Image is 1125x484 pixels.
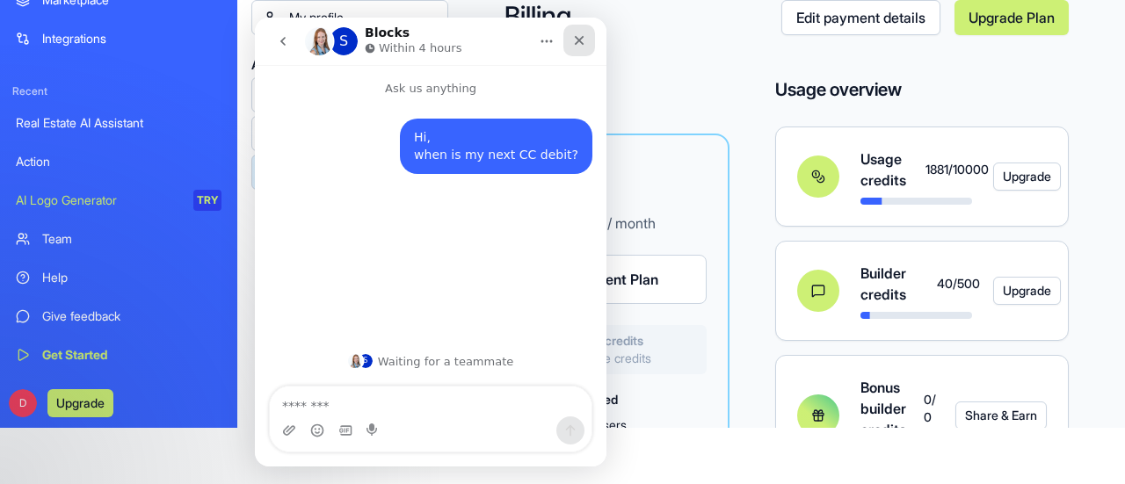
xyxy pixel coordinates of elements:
[47,389,113,417] button: Upgrade
[5,105,232,141] a: Real Estate AI Assistant
[5,337,232,372] a: Get Started
[925,161,971,178] span: 1881 / 10000
[541,332,693,350] span: 500 builder credits
[5,144,232,179] a: Action
[16,153,221,170] div: Action
[5,21,232,56] a: Integrations
[993,163,1061,191] button: Upgrade
[860,263,937,305] span: Builder credits
[604,213,656,234] p: / month
[527,255,707,304] button: Current Plan
[937,275,971,293] span: 40 / 500
[993,277,1026,305] a: Upgrade
[5,183,232,218] a: AI Logo GeneratorTRY
[993,163,1026,191] a: Upgrade
[955,401,1047,430] button: Share & Earn
[527,156,707,184] h3: Pro
[775,77,902,102] h4: Usage overview
[251,77,448,112] a: My account
[193,190,221,211] div: TRY
[5,84,232,98] span: Recent
[251,56,448,74] span: Admin
[5,299,232,334] a: Give feedback
[289,9,437,26] div: My profile
[42,307,221,325] div: Give feedback
[16,114,221,132] div: Real Estate AI Assistant
[860,377,924,440] span: Bonus builder credits
[42,230,221,248] div: Team
[924,391,934,426] span: 0 / 0
[993,277,1061,305] button: Upgrade
[251,116,448,151] a: Members
[504,77,729,102] h4: Plan
[251,155,448,190] a: Billing
[255,18,606,466] iframe: Intercom live chat
[42,269,221,286] div: Help
[16,191,181,209] div: AI Logo Generator
[42,346,221,364] div: Get Started
[47,394,113,411] a: Upgrade
[5,260,232,295] a: Help
[541,350,693,367] span: 10000 usage credits
[301,399,330,427] button: Send a message…
[9,389,37,417] span: D
[860,148,925,191] span: Usage credits
[5,221,232,256] a: Team
[42,30,221,47] div: Integrations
